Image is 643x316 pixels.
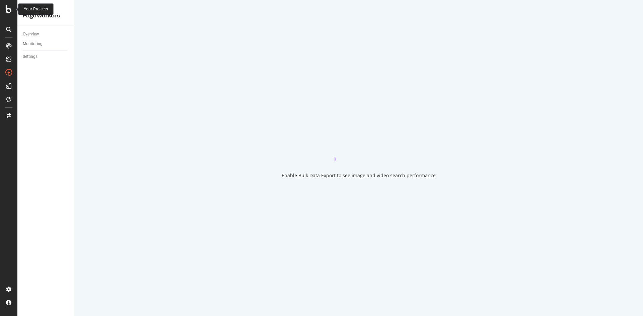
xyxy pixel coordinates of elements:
[23,31,69,38] a: Overview
[23,53,38,60] div: Settings
[23,31,39,38] div: Overview
[24,6,48,12] div: Your Projects
[23,12,69,20] div: PageWorkers
[335,137,383,162] div: animation
[23,40,69,47] a: Monitoring
[282,172,436,179] div: Enable Bulk Data Export to see image and video search performance
[23,40,43,47] div: Monitoring
[23,53,69,60] a: Settings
